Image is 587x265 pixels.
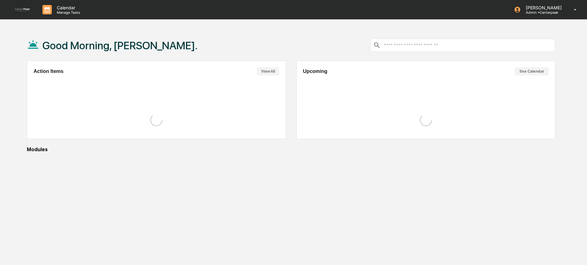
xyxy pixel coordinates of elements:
h2: Upcoming [303,69,327,74]
button: See Calendar [515,67,549,75]
p: [PERSON_NAME] [521,5,565,10]
img: logo [15,8,30,11]
div: Modules [27,147,555,152]
h1: Good Morning, [PERSON_NAME]. [42,39,198,52]
p: Admin • Centerpeak [521,10,565,15]
button: View All [257,67,279,75]
p: Calendar [52,5,83,10]
h2: Action Items [33,69,63,74]
p: Manage Tasks [52,10,83,15]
